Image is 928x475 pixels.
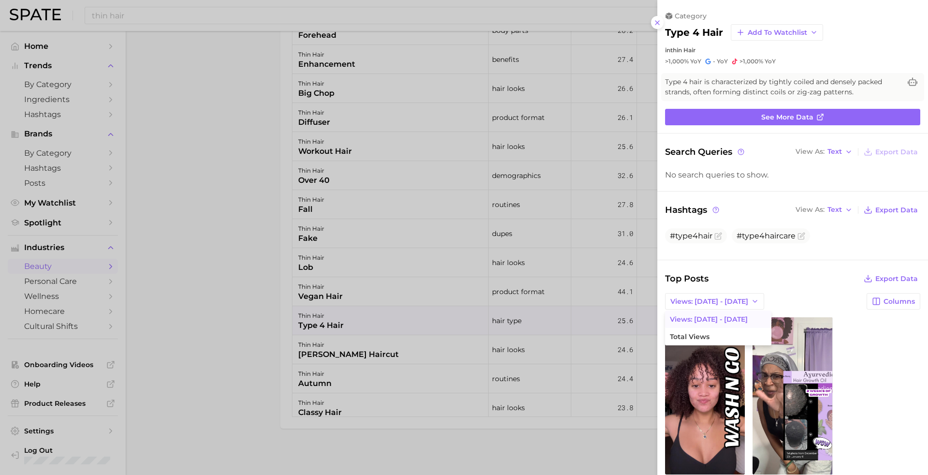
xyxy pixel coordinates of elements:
[665,311,771,345] ul: Views: [DATE] - [DATE]
[665,77,901,97] span: Type 4 hair is characterized by tightly coiled and densely packed strands, often forming distinct...
[761,113,813,121] span: See more data
[670,46,696,54] span: thin hair
[665,272,709,285] span: Top Posts
[670,231,712,240] span: #type4hair
[665,27,723,38] h2: type 4 hair
[670,333,710,341] span: Total Views
[884,297,915,306] span: Columns
[875,148,918,156] span: Export Data
[665,145,746,159] span: Search Queries
[867,293,920,310] button: Columns
[739,58,763,65] span: >1,000%
[793,204,855,216] button: View AsText
[670,297,748,306] span: Views: [DATE] - [DATE]
[861,272,920,285] button: Export Data
[797,232,805,240] button: Flag as miscategorized or irrelevant
[713,58,715,65] span: -
[748,29,807,37] span: Add to Watchlist
[861,203,920,217] button: Export Data
[827,207,842,212] span: Text
[793,146,855,158] button: View AsText
[714,232,722,240] button: Flag as miscategorized or irrelevant
[875,206,918,214] span: Export Data
[875,275,918,283] span: Export Data
[861,145,920,159] button: Export Data
[665,109,920,125] a: See more data
[665,58,689,65] span: >1,000%
[665,203,721,217] span: Hashtags
[690,58,701,65] span: YoY
[737,231,796,240] span: #type4haircare
[665,46,920,54] div: in
[665,170,920,179] div: No search queries to show.
[827,149,842,154] span: Text
[670,315,748,324] span: Views: [DATE] - [DATE]
[796,149,825,154] span: View As
[796,207,825,212] span: View As
[765,58,776,65] span: YoY
[731,24,823,41] button: Add to Watchlist
[665,293,764,310] button: Views: [DATE] - [DATE]
[717,58,728,65] span: YoY
[675,12,707,20] span: category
